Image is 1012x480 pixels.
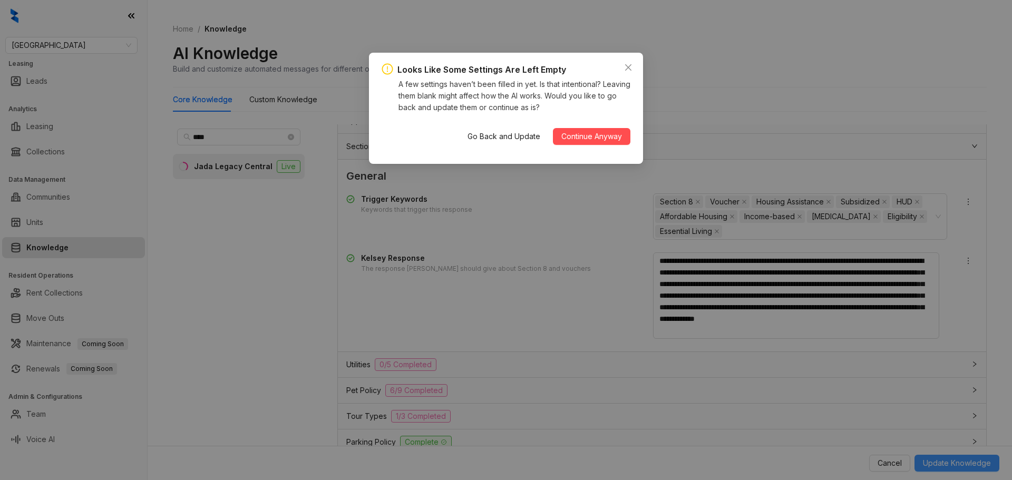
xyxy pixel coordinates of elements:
[468,131,540,142] span: Go Back and Update
[398,79,630,113] div: A few settings haven’t been filled in yet. Is that intentional? Leaving them blank might affect h...
[620,59,637,76] button: Close
[459,128,549,145] button: Go Back and Update
[397,63,566,76] div: Looks Like Some Settings Are Left Empty
[561,131,622,142] span: Continue Anyway
[624,63,632,72] span: close
[553,128,630,145] button: Continue Anyway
